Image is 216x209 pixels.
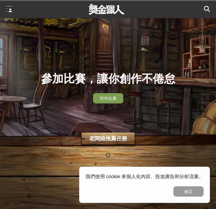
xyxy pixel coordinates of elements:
[85,174,204,179] span: 我們使用 cookie 來個人化內容、投放廣告和分析流量。
[100,96,117,101] span: 所有比賽
[93,93,123,103] a: 所有比賽
[173,186,204,197] button: 確定
[41,70,175,87] div: 參加比賽，讓你創作不倦怠
[78,131,138,149] span: 老闆娘推薦任務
